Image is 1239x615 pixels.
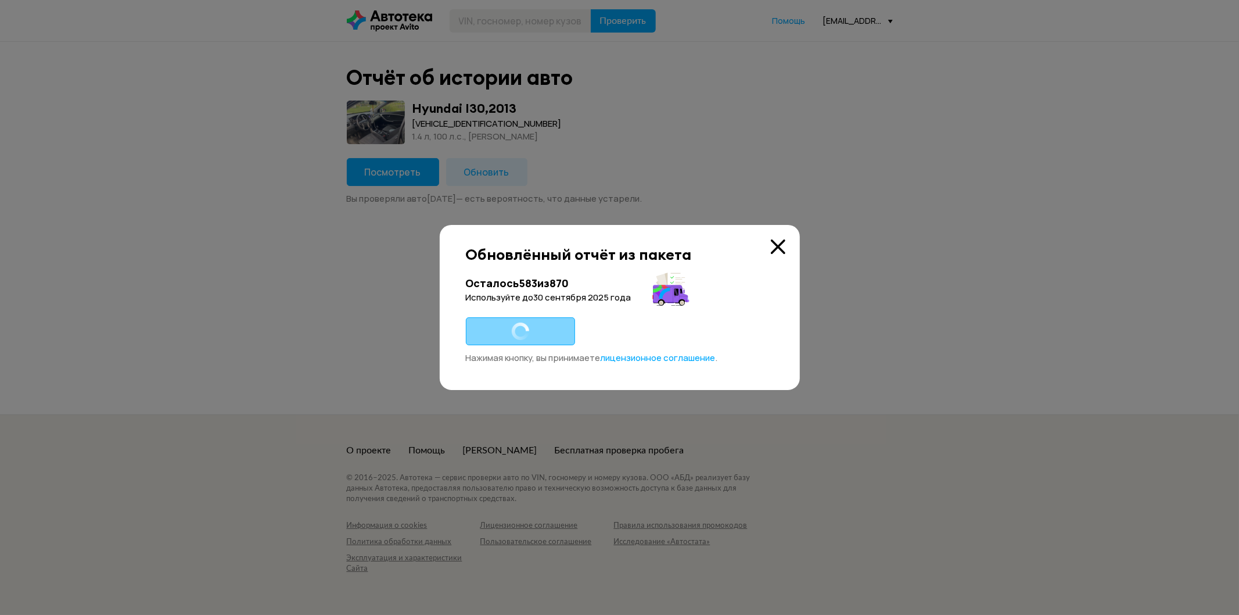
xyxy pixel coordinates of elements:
[466,245,774,263] div: Обновлённый отчёт из пакета
[601,352,716,364] span: лицензионное соглашение
[466,276,774,291] div: Осталось 583 из 870
[466,292,774,303] div: Используйте до 30 сентября 2025 года
[466,352,718,364] span: Нажимая кнопку, вы принимаете .
[601,352,716,364] a: лицензионное соглашение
